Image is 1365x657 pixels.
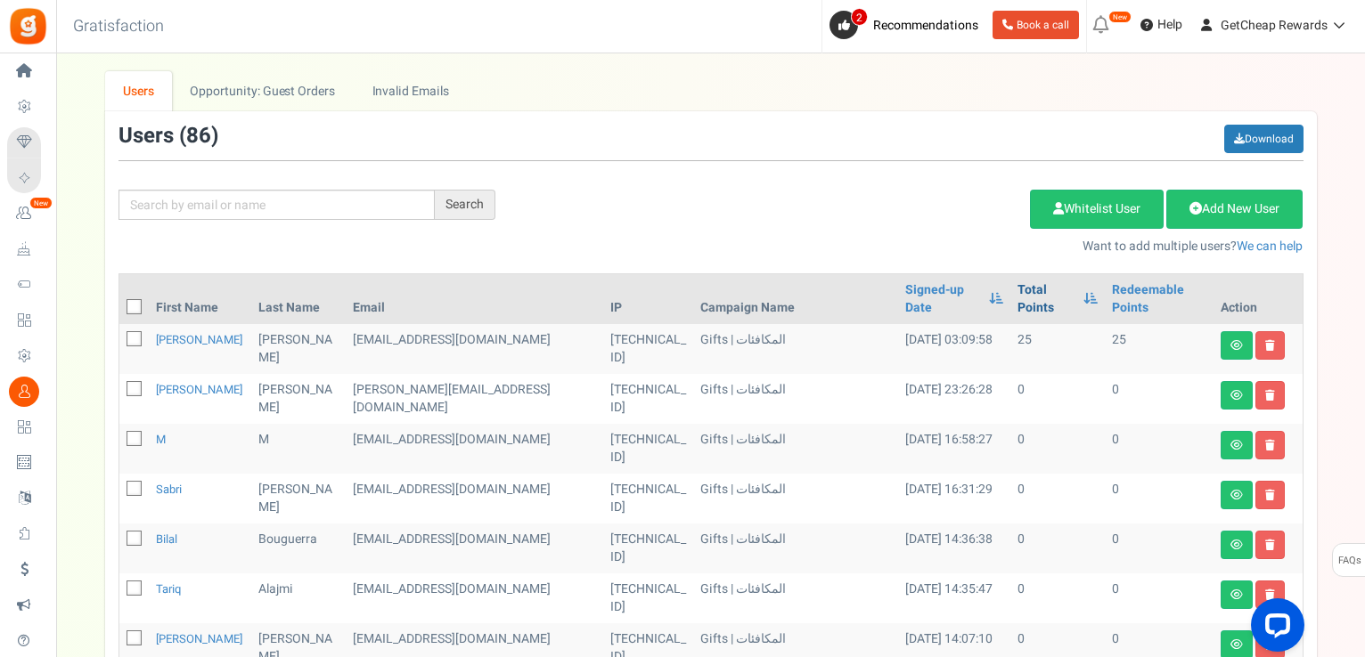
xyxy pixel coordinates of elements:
[1105,374,1213,424] td: 0
[898,374,1009,424] td: [DATE] 23:26:28
[1265,340,1275,351] i: Delete user
[1105,424,1213,474] td: 0
[251,324,346,374] td: [PERSON_NAME]
[156,531,177,547] a: Bilal
[693,324,898,374] td: Gifts | المكافئات
[7,199,48,229] a: New
[1105,474,1213,523] td: 0
[1237,237,1303,255] a: We can help
[1166,190,1303,229] a: Add New User
[1112,281,1206,317] a: Redeemable Points
[149,274,251,324] th: First Name
[603,374,694,424] td: [TECHNICAL_ID]
[1018,281,1075,317] a: Total Points
[898,523,1009,573] td: [DATE] 14:36:38
[346,474,603,523] td: subscriber
[1230,589,1243,600] i: View details
[1108,11,1132,23] em: New
[905,281,979,317] a: Signed-up Date
[1010,374,1106,424] td: 0
[1105,523,1213,573] td: 0
[251,523,346,573] td: Bouguerra
[693,424,898,474] td: Gifts | المكافئات
[1010,474,1106,523] td: 0
[1265,390,1275,401] i: Delete user
[693,274,898,324] th: Campaign Name
[1230,390,1243,401] i: View details
[156,630,242,647] a: [PERSON_NAME]
[105,71,173,111] a: Users
[693,374,898,424] td: Gifts | المكافئات
[346,424,603,474] td: subscriber
[1230,539,1243,550] i: View details
[251,274,346,324] th: Last Name
[603,424,694,474] td: [TECHNICAL_ID]
[1265,589,1275,600] i: Delete user
[873,16,978,35] span: Recommendations
[346,573,603,623] td: subscriber
[898,474,1009,523] td: [DATE] 16:31:29
[522,238,1304,255] p: Want to add multiple users?
[1010,573,1106,623] td: 0
[1265,440,1275,450] i: Delete user
[346,274,603,324] th: Email
[251,573,346,623] td: Alajmi
[1337,544,1361,578] span: FAQs
[1010,424,1106,474] td: 0
[1133,11,1189,39] a: Help
[898,424,1009,474] td: [DATE] 16:58:27
[1105,324,1213,374] td: 25
[1010,523,1106,573] td: 0
[1230,340,1243,351] i: View details
[993,11,1079,39] a: Book a call
[603,523,694,573] td: [TECHNICAL_ID]
[1030,190,1164,229] a: Whitelist User
[346,523,603,573] td: subscriber
[53,9,184,45] h3: Gratisfaction
[693,573,898,623] td: Gifts | المكافئات
[172,71,353,111] a: Opportunity: Guest Orders
[1214,274,1303,324] th: Action
[1265,490,1275,500] i: Delete user
[1221,16,1328,35] span: GetCheap Rewards
[8,6,48,46] img: Gratisfaction
[1230,440,1243,450] i: View details
[156,381,242,398] a: [PERSON_NAME]
[830,11,985,39] a: 2 Recommendations
[603,274,694,324] th: IP
[898,324,1009,374] td: [DATE] 03:09:58
[251,424,346,474] td: M
[1153,16,1182,34] span: Help
[693,474,898,523] td: Gifts | المكافئات
[603,573,694,623] td: [TECHNICAL_ID]
[251,374,346,424] td: [PERSON_NAME]
[603,324,694,374] td: [TECHNICAL_ID]
[1230,490,1243,500] i: View details
[156,580,181,597] a: Tariq
[603,474,694,523] td: [TECHNICAL_ID]
[346,324,603,374] td: customer
[119,190,435,220] input: Search by email or name
[186,120,211,151] span: 86
[119,125,218,148] h3: Users ( )
[346,374,603,424] td: [PERSON_NAME][EMAIL_ADDRESS][DOMAIN_NAME]
[435,190,495,220] div: Search
[156,431,166,448] a: M
[1105,573,1213,623] td: 0
[693,523,898,573] td: Gifts | المكافئات
[354,71,467,111] a: Invalid Emails
[898,573,1009,623] td: [DATE] 14:35:47
[1224,125,1304,153] a: Download
[251,474,346,523] td: [PERSON_NAME]
[156,331,242,348] a: [PERSON_NAME]
[1265,539,1275,550] i: Delete user
[851,8,868,26] span: 2
[1230,639,1243,650] i: View details
[156,481,182,498] a: Sabri
[29,197,53,209] em: New
[1010,324,1106,374] td: 25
